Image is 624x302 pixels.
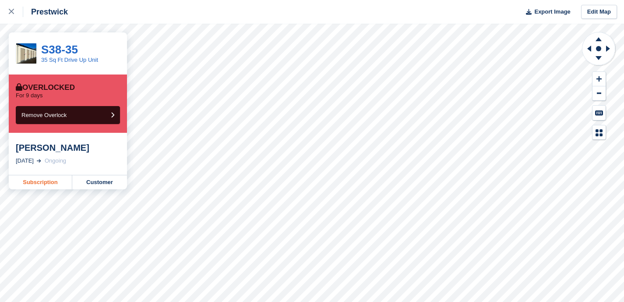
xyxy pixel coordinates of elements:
[16,142,120,153] div: [PERSON_NAME]
[581,5,617,19] a: Edit Map
[16,156,34,165] div: [DATE]
[21,112,67,118] span: Remove Overlock
[23,7,68,17] div: Prestwick
[41,57,98,63] a: 35 Sq Ft Drive Up Unit
[37,159,41,163] img: arrow-right-light-icn-cde0832a797a2874e46488d9cf13f60e5c3a73dbe684e267c42b8395dfbc2abf.svg
[72,175,127,189] a: Customer
[592,86,606,101] button: Zoom Out
[592,125,606,140] button: Map Legend
[41,43,78,56] a: S38-35
[9,175,72,189] a: Subscription
[16,106,120,124] button: Remove Overlock
[45,156,66,165] div: Ongoing
[16,83,75,92] div: Overlocked
[592,106,606,120] button: Keyboard Shortcuts
[16,43,36,64] img: IMG_4398.jpeg
[521,5,571,19] button: Export Image
[592,72,606,86] button: Zoom In
[16,92,42,99] p: For 9 days
[534,7,570,16] span: Export Image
